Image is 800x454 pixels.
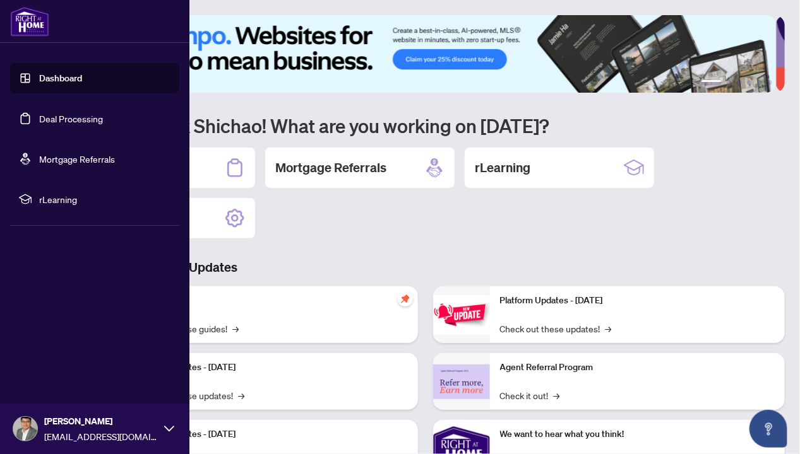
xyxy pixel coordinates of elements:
button: 5 [757,80,762,85]
a: Check out these updates!→ [500,322,612,335]
span: → [554,388,560,402]
p: Platform Updates - [DATE] [500,294,775,308]
span: → [606,322,612,335]
h3: Brokerage & Industry Updates [66,259,785,276]
img: Agent Referral Program [433,364,490,399]
img: Profile Icon [13,417,37,441]
button: 2 [727,80,732,85]
img: Slide 0 [66,15,776,93]
h1: Welcome back Shichao! What are you working on [DATE]? [66,113,785,137]
p: Platform Updates - [DATE] [133,428,408,441]
span: rLearning [39,192,170,206]
h2: rLearning [475,159,530,177]
a: Dashboard [39,73,82,84]
p: We want to hear what you think! [500,428,775,441]
p: Platform Updates - [DATE] [133,361,408,375]
button: Open asap [749,410,787,448]
img: Platform Updates - June 23, 2025 [433,295,490,335]
span: → [232,322,239,335]
span: [PERSON_NAME] [44,414,158,428]
span: [EMAIL_ADDRESS][DOMAIN_NAME] [44,429,158,443]
p: Self-Help [133,294,408,308]
a: Deal Processing [39,113,103,124]
a: Check it out!→ [500,388,560,402]
span: → [238,388,244,402]
button: 3 [737,80,742,85]
a: Mortgage Referrals [39,153,115,165]
h2: Mortgage Referrals [275,159,386,177]
button: 1 [701,80,722,85]
span: pushpin [398,291,413,306]
img: logo [10,6,49,37]
button: 4 [747,80,752,85]
button: 6 [767,80,772,85]
p: Agent Referral Program [500,361,775,375]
